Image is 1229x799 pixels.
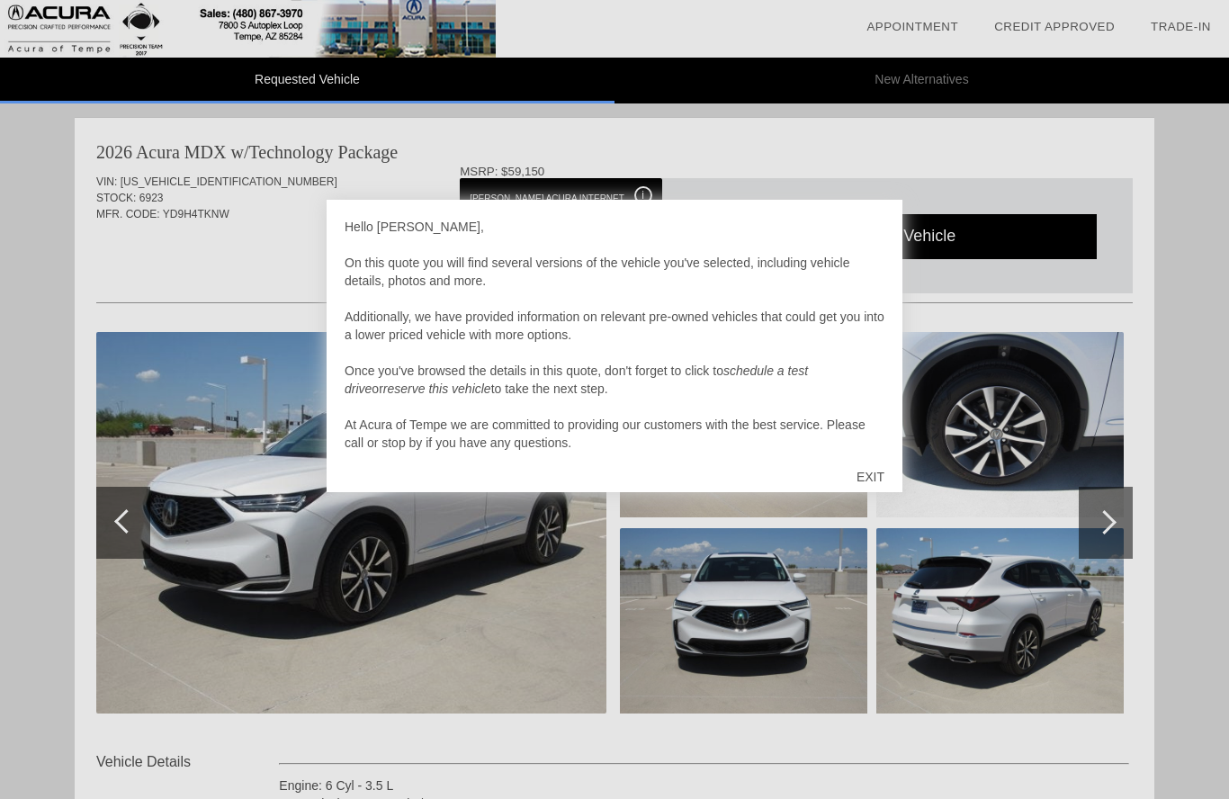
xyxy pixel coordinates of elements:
a: Credit Approved [994,20,1115,33]
div: Hello [PERSON_NAME], On this quote you will find several versions of the vehicle you've selected,... [345,218,884,452]
div: EXIT [839,450,902,504]
a: Trade-In [1151,20,1211,33]
em: reserve this vehicle [383,382,491,396]
a: Appointment [866,20,958,33]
